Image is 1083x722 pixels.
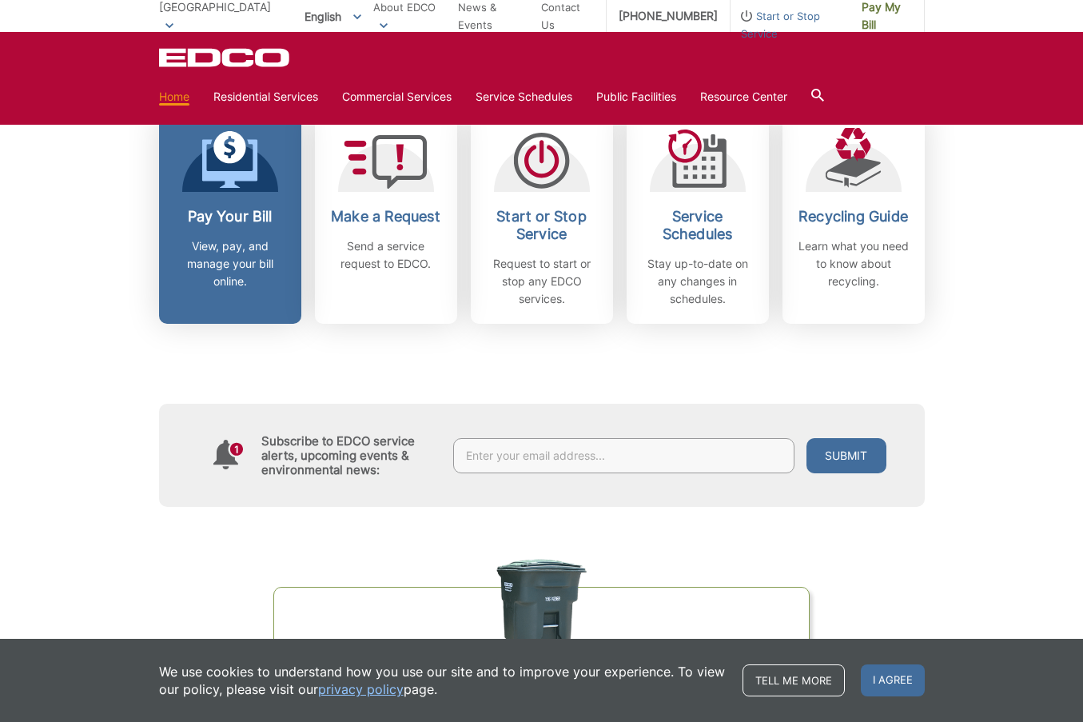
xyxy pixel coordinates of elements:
span: English [293,3,373,30]
a: Home [159,88,189,106]
h2: Service Schedules [639,208,757,243]
a: privacy policy [318,680,404,698]
a: Resource Center [700,88,787,106]
a: Tell me more [743,664,845,696]
p: Stay up-to-date on any changes in schedules. [639,255,757,308]
a: Pay Your Bill View, pay, and manage your bill online. [159,112,301,324]
a: Residential Services [213,88,318,106]
input: Enter your email address... [453,438,794,473]
h2: Pay Your Bill [171,208,289,225]
h4: Subscribe to EDCO service alerts, upcoming events & environmental news: [261,434,437,477]
h2: Start or Stop Service [483,208,601,243]
p: Learn what you need to know about recycling. [794,237,913,290]
a: Make a Request Send a service request to EDCO. [315,112,457,324]
a: Public Facilities [596,88,676,106]
p: We use cookies to understand how you use our site and to improve your experience. To view our pol... [159,663,727,698]
a: Service Schedules Stay up-to-date on any changes in schedules. [627,112,769,324]
p: Request to start or stop any EDCO services. [483,255,601,308]
a: Commercial Services [342,88,452,106]
h2: Make a Request [327,208,445,225]
a: Recycling Guide Learn what you need to know about recycling. [782,112,925,324]
p: Send a service request to EDCO. [327,237,445,273]
a: Service Schedules [476,88,572,106]
h2: Recycling Guide [794,208,913,225]
a: EDCD logo. Return to the homepage. [159,48,292,67]
p: View, pay, and manage your bill online. [171,237,289,290]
